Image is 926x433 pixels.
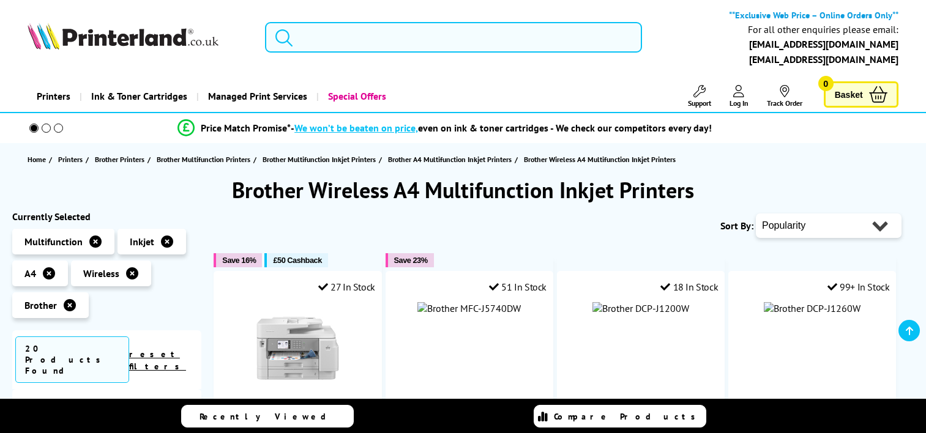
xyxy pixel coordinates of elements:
span: Wireless [83,267,119,279]
span: Brother [24,299,57,311]
img: Brother MFC-J5740DW [417,302,521,314]
a: Ink & Toner Cartridges [80,81,196,112]
span: £50 Cashback [273,256,321,265]
span: Recently Viewed [200,411,338,422]
span: Compare Products [554,411,702,422]
span: 20 Products Found [15,336,129,383]
a: Basket 0 [824,81,898,108]
a: Track Order [767,85,802,108]
span: Brother Wireless A4 Multifunction Inkjet Printers [524,155,676,164]
img: Brother MFC-J5955DW [252,302,344,394]
span: Support [688,98,711,108]
span: Inkjet [130,235,154,248]
h1: Brother Wireless A4 Multifunction Inkjet Printers [12,176,914,204]
li: modal_Promise [6,117,883,139]
b: **Exclusive Web Price – Online Orders Only** [729,9,898,21]
img: Brother DCP-J1200W [592,302,689,314]
button: Save 16% [214,253,262,267]
span: Save 16% [222,256,256,265]
span: Brother Multifunction Inkjet Printers [263,153,376,166]
div: For all other enquiries please email: [748,24,898,35]
a: [EMAIL_ADDRESS][DOMAIN_NAME] [749,53,898,65]
a: Log In [730,85,749,108]
span: We won’t be beaten on price, [294,122,418,134]
div: 27 In Stock [318,281,375,293]
a: reset filters [129,349,186,372]
span: Basket [835,86,863,103]
div: Currently Selected [12,210,201,223]
span: Sort By: [720,220,753,232]
a: Brother Multifunction Inkjet Printers [263,153,379,166]
a: Printers [28,81,80,112]
button: £50 Cashback [264,253,327,267]
a: Support [688,85,711,108]
span: Price Match Promise* [201,122,291,134]
div: 18 In Stock [660,281,718,293]
span: Ink & Toner Cartridges [91,81,187,112]
span: Log In [730,98,749,108]
a: Brother Printers [95,153,147,166]
a: Printers [58,153,86,166]
span: Brother Printers [95,153,144,166]
a: Brother MFC-J5955DW [252,384,344,396]
a: Home [28,153,49,166]
a: Special Offers [316,81,395,112]
img: Printerland Logo [28,23,218,50]
a: Brother Multifunction Printers [157,153,253,166]
span: Multifunction [24,235,83,248]
span: Brother Multifunction Printers [157,153,250,166]
div: 99+ In Stock [827,281,890,293]
a: Compare Products [534,405,706,427]
span: Save 23% [394,256,428,265]
a: Brother A4 Multifunction Inkjet Printers [388,153,515,166]
a: Recently Viewed [181,405,354,427]
button: Save 23% [386,253,434,267]
span: A4 [24,267,36,279]
span: Brother A4 Multifunction Inkjet Printers [388,153,512,166]
a: Managed Print Services [196,81,316,112]
a: Printerland Logo [28,23,250,52]
a: [EMAIL_ADDRESS][DOMAIN_NAME] [749,38,898,50]
img: Brother DCP-J1260W [764,302,861,314]
div: - even on ink & toner cartridges - We check our competitors every day! [291,122,712,134]
span: 0 [818,76,834,91]
span: Printers [58,153,83,166]
div: 51 In Stock [489,281,547,293]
